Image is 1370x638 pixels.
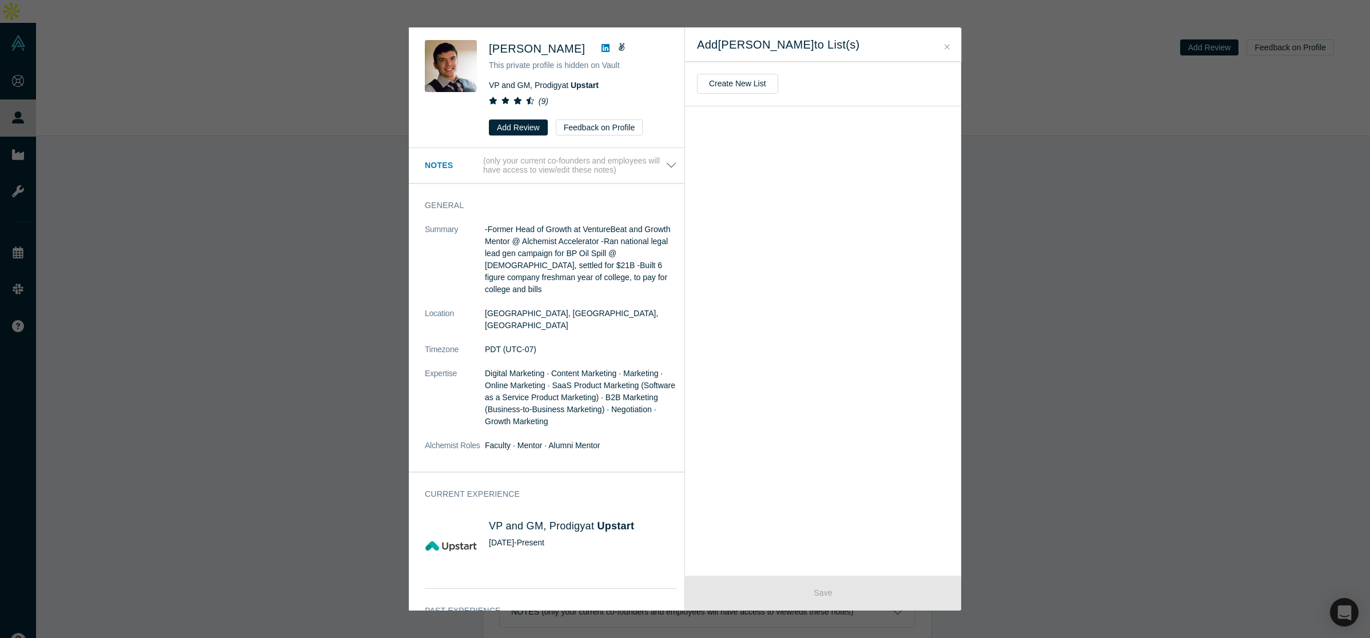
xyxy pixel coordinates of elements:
span: [PERSON_NAME] [489,42,585,55]
a: Upstart [597,520,634,532]
button: Add Review [489,119,548,135]
h3: Notes [425,159,481,172]
button: Save [685,576,961,611]
p: This private profile is hidden on Vault [489,59,668,71]
span: Digital Marketing · Content Marketing · Marketing · Online Marketing · SaaS Product Marketing (So... [485,369,675,426]
dt: Summary [425,224,485,308]
dt: Alchemist Roles [425,440,485,464]
h3: General [425,200,661,212]
a: Upstart [571,81,599,90]
h3: Past Experience [425,605,661,617]
p: (only your current co-founders and employees will have access to view/edit these notes) [483,156,666,176]
button: Feedback on Profile [556,119,643,135]
img: Upstart's Logo [425,520,477,572]
i: ( 9 ) [539,97,548,106]
div: [DATE] - Present [489,537,677,549]
dt: Timezone [425,344,485,368]
dt: Location [425,308,485,344]
button: Close [941,41,953,54]
dt: Expertise [425,368,485,440]
dd: [GEOGRAPHIC_DATA], [GEOGRAPHIC_DATA], [GEOGRAPHIC_DATA] [485,308,677,332]
p: -Former Head of Growth at VentureBeat and Growth Mentor @ Alchemist Accelerator -Ran national leg... [485,224,677,296]
dd: Faculty · Mentor · Alumni Mentor [485,440,677,452]
button: Create New List [697,74,778,94]
button: Notes (only your current co-founders and employees will have access to view/edit these notes) [425,156,677,176]
img: Michia Rohrssen's Profile Image [425,40,477,92]
h2: Add [PERSON_NAME] to List(s) [697,38,949,51]
dd: PDT (UTC-07) [485,344,677,356]
span: VP and GM, Prodigy at [489,81,599,90]
h4: VP and GM, Prodigy at [489,520,677,533]
h3: Current Experience [425,488,661,500]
